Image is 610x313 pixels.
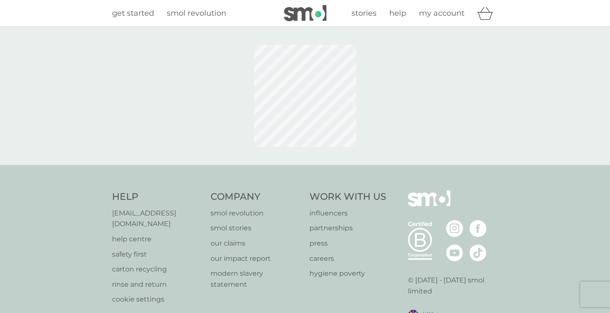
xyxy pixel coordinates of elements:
p: © [DATE] - [DATE] smol limited [408,275,498,296]
a: cookie settings [112,294,202,305]
span: help [389,8,406,18]
span: my account [419,8,464,18]
img: smol [284,5,326,21]
a: safety first [112,249,202,260]
a: smol revolution [211,208,301,219]
img: smol [408,190,450,219]
span: get started [112,8,154,18]
a: help centre [112,234,202,245]
img: visit the smol Facebook page [469,220,486,237]
a: help [389,7,406,20]
a: [EMAIL_ADDRESS][DOMAIN_NAME] [112,208,202,229]
a: modern slavery statement [211,268,301,290]
span: stories [351,8,377,18]
a: press [309,238,386,249]
span: smol revolution [167,8,226,18]
a: carton recycling [112,264,202,275]
h4: Company [211,190,301,204]
a: stories [351,7,377,20]
a: my account [419,7,464,20]
a: rinse and return [112,279,202,290]
a: smol stories [211,223,301,234]
img: visit the smol Youtube page [446,244,463,261]
h4: Help [112,190,202,204]
a: influencers [309,208,386,219]
a: get started [112,7,154,20]
a: hygiene poverty [309,268,386,279]
a: smol revolution [167,7,226,20]
h4: Work With Us [309,190,386,204]
a: our claims [211,238,301,249]
img: visit the smol Instagram page [446,220,463,237]
img: visit the smol Tiktok page [469,244,486,261]
a: partnerships [309,223,386,234]
div: basket [477,5,498,22]
a: careers [309,253,386,264]
a: our impact report [211,253,301,264]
